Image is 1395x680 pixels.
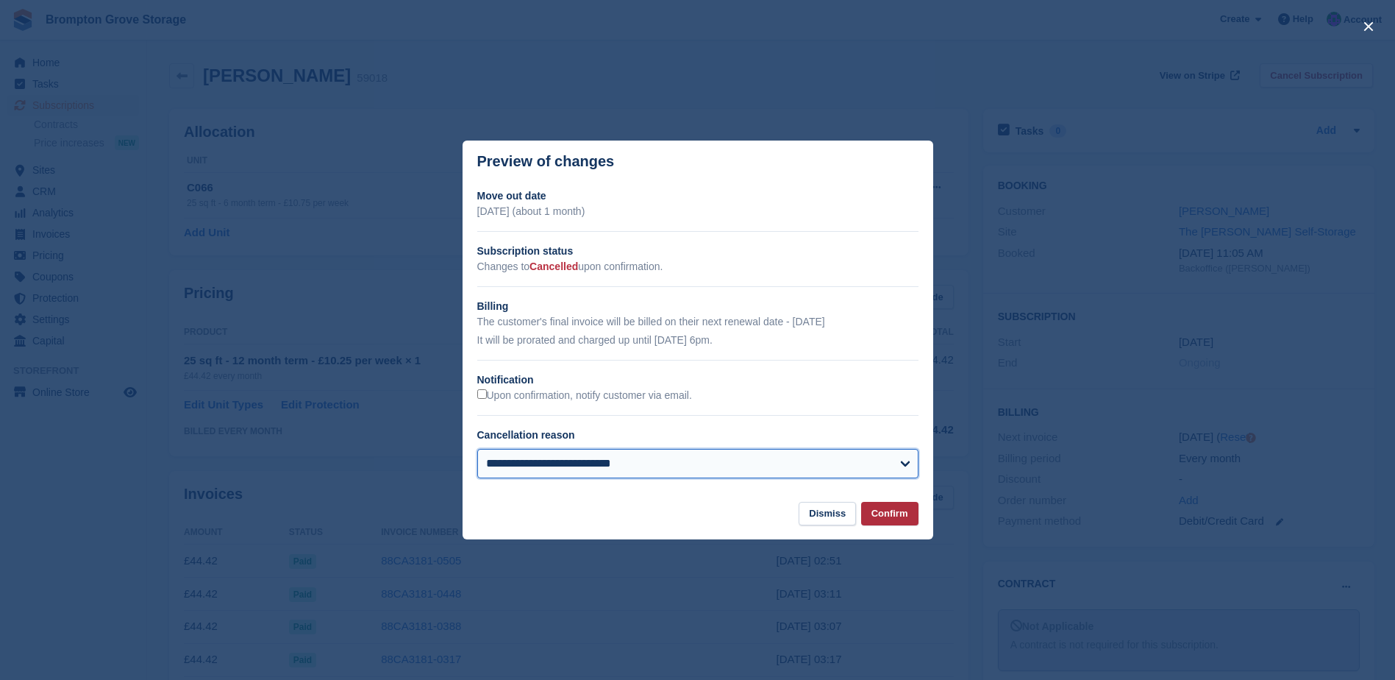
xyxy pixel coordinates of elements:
[477,372,918,388] h2: Notification
[1357,15,1380,38] button: close
[477,204,918,219] p: [DATE] (about 1 month)
[477,333,918,348] p: It will be prorated and charged up until [DATE] 6pm.
[477,188,918,204] h2: Move out date
[799,502,856,526] button: Dismiss
[477,259,918,275] p: Changes to upon confirmation.
[477,389,487,399] input: Upon confirmation, notify customer via email.
[477,244,918,259] h2: Subscription status
[477,429,575,441] label: Cancellation reason
[477,153,615,170] p: Preview of changes
[477,389,692,403] label: Upon confirmation, notify customer via email.
[477,299,918,314] h2: Billing
[477,314,918,330] p: The customer's final invoice will be billed on their next renewal date - [DATE]
[529,261,578,272] span: Cancelled
[861,502,918,526] button: Confirm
